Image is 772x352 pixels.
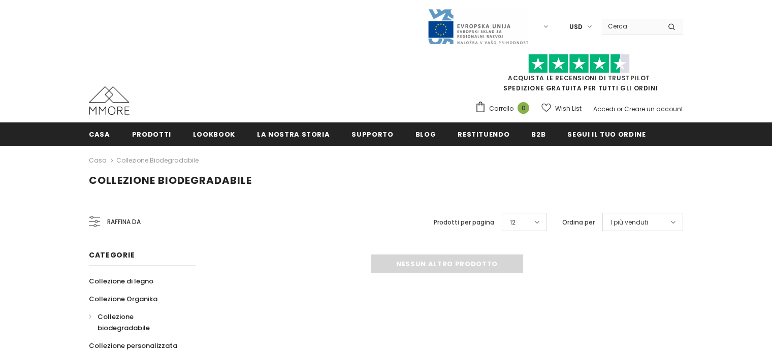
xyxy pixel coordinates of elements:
span: Raffina da [107,216,141,228]
span: Restituendo [458,130,509,139]
span: Categorie [89,250,135,260]
a: Lookbook [193,122,235,145]
a: Creare un account [624,105,683,113]
span: 0 [518,102,529,114]
span: Collezione biodegradabile [98,312,150,333]
a: Javni Razpis [427,22,529,30]
span: USD [569,22,583,32]
span: Casa [89,130,110,139]
span: Carrello [489,104,513,114]
a: Collezione Organika [89,290,157,308]
label: Ordina per [562,217,595,228]
span: Collezione biodegradabile [89,173,252,187]
span: Lookbook [193,130,235,139]
span: Prodotti [132,130,171,139]
span: supporto [351,130,393,139]
span: Collezione di legno [89,276,153,286]
span: Wish List [555,104,582,114]
span: La nostra storia [257,130,330,139]
a: Accedi [593,105,615,113]
a: Wish List [541,100,582,117]
a: Blog [415,122,436,145]
span: Segui il tuo ordine [567,130,646,139]
a: Collezione biodegradabile [116,156,199,165]
span: Collezione Organika [89,294,157,304]
img: Fidati di Pilot Stars [528,54,630,74]
img: Casi MMORE [89,86,130,115]
span: or [617,105,623,113]
span: 12 [510,217,516,228]
input: Search Site [602,19,660,34]
a: supporto [351,122,393,145]
span: I più venduti [610,217,648,228]
a: B2B [531,122,545,145]
a: Collezione di legno [89,272,153,290]
a: Restituendo [458,122,509,145]
a: Casa [89,154,107,167]
a: La nostra storia [257,122,330,145]
img: Javni Razpis [427,8,529,45]
a: Segui il tuo ordine [567,122,646,145]
span: Blog [415,130,436,139]
span: B2B [531,130,545,139]
a: Casa [89,122,110,145]
a: Acquista le recensioni di TrustPilot [508,74,650,82]
a: Carrello 0 [475,101,534,116]
a: Collezione biodegradabile [89,308,184,337]
label: Prodotti per pagina [434,217,494,228]
span: SPEDIZIONE GRATUITA PER TUTTI GLI ORDINI [475,58,683,92]
a: Prodotti [132,122,171,145]
span: Collezione personalizzata [89,341,177,350]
